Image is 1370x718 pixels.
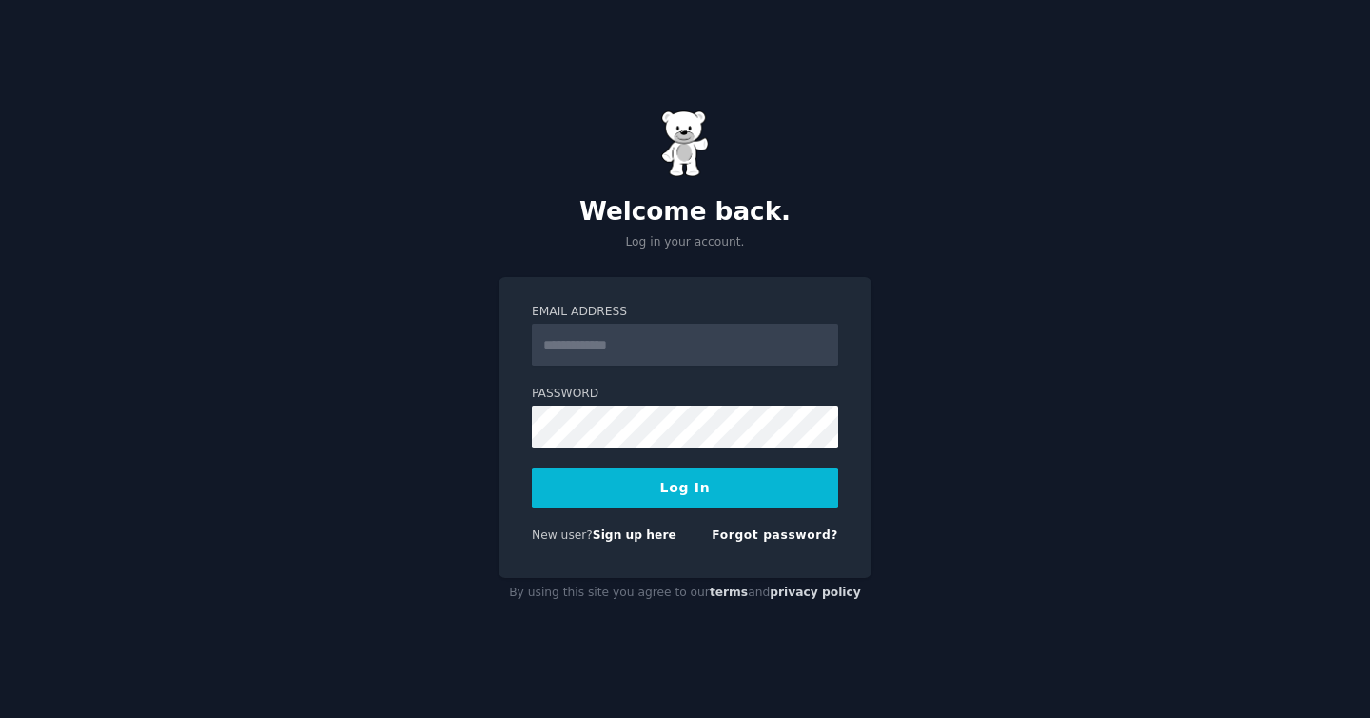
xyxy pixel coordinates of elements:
[499,578,871,608] div: By using this site you agree to our and
[499,234,871,251] p: Log in your account.
[712,529,838,542] a: Forgot password?
[710,586,748,599] a: terms
[499,197,871,228] h2: Welcome back.
[661,110,709,177] img: Gummy Bear
[770,586,861,599] a: privacy policy
[532,304,838,321] label: Email Address
[532,468,838,508] button: Log In
[532,529,593,542] span: New user?
[532,386,838,403] label: Password
[593,529,676,542] a: Sign up here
